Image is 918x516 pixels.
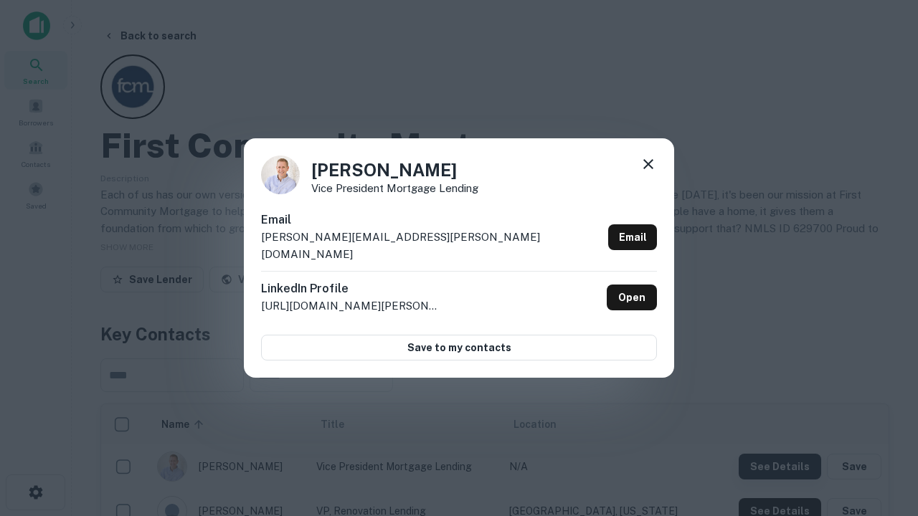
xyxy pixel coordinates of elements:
h4: [PERSON_NAME] [311,157,478,183]
a: Email [608,224,657,250]
button: Save to my contacts [261,335,657,360]
p: [URL][DOMAIN_NAME][PERSON_NAME] [261,297,440,315]
p: Vice President Mortgage Lending [311,183,478,193]
h6: LinkedIn Profile [261,280,440,297]
iframe: Chat Widget [846,355,918,424]
a: Open [607,285,657,310]
p: [PERSON_NAME][EMAIL_ADDRESS][PERSON_NAME][DOMAIN_NAME] [261,229,602,262]
img: 1520878720083 [261,156,300,194]
h6: Email [261,211,602,229]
